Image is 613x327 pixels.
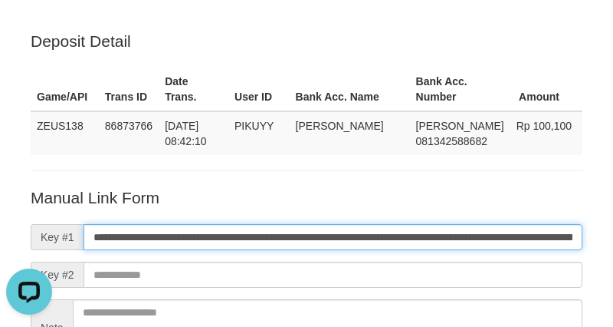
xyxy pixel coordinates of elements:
[31,30,582,52] p: Deposit Detail
[99,111,159,155] td: 86873766
[99,68,159,111] th: Trans ID
[510,68,582,111] th: Amount
[228,68,290,111] th: User ID
[31,187,582,209] p: Manual Link Form
[31,111,99,155] td: ZEUS138
[31,68,99,111] th: Game/API
[165,120,207,147] span: [DATE] 08:42:10
[290,68,410,111] th: Bank Acc. Name
[416,135,487,147] span: Copy 081342588682 to clipboard
[410,68,510,111] th: Bank Acc. Number
[6,6,52,52] button: Open LiveChat chat widget
[296,120,384,132] span: [PERSON_NAME]
[416,120,504,132] span: [PERSON_NAME]
[234,120,274,132] span: PIKUYY
[31,224,84,250] span: Key #1
[159,68,228,111] th: Date Trans.
[516,120,572,132] span: Rp 100,100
